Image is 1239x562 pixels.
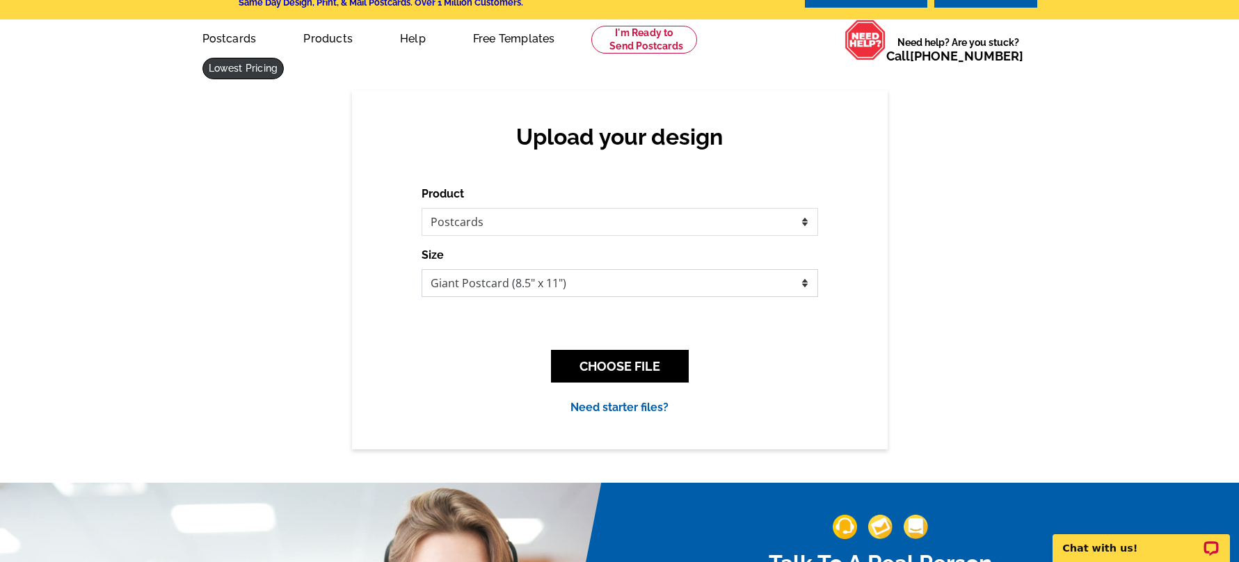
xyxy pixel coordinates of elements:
a: [PHONE_NUMBER] [910,49,1023,63]
img: help [845,19,886,61]
img: support-img-2.png [868,515,893,539]
label: Product [422,186,464,202]
span: Call [886,49,1023,63]
a: Postcards [180,21,279,54]
a: Free Templates [451,21,577,54]
a: Help [378,21,448,54]
img: support-img-1.png [833,515,857,539]
span: Need help? Are you stuck? [886,35,1030,63]
a: Products [281,21,375,54]
h2: Upload your design [435,124,804,150]
button: CHOOSE FILE [551,350,689,383]
iframe: LiveChat chat widget [1044,518,1239,562]
a: Need starter files? [570,401,669,414]
img: support-img-3_1.png [904,515,928,539]
label: Size [422,247,444,264]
